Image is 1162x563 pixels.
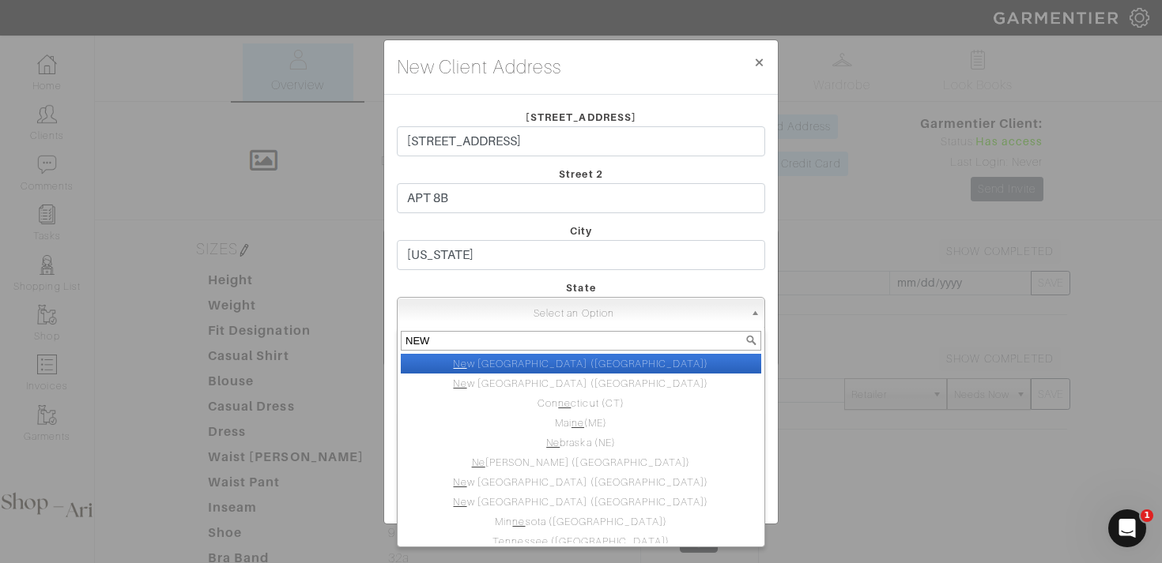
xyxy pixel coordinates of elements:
li: Con cticut (CT) [401,393,761,413]
em: Ne [453,496,466,508]
em: ne [512,516,525,527]
span: [STREET_ADDRESS] [526,111,636,123]
em: Ne [453,377,466,389]
em: Ne [472,456,485,468]
em: Ne [453,358,466,370]
li: w [GEOGRAPHIC_DATA] ([GEOGRAPHIC_DATA]) [401,472,761,492]
em: ne [511,535,524,547]
span: City [570,225,592,237]
span: × [753,51,765,73]
h4: New Client Address [397,53,561,81]
span: Select an Option [404,298,744,329]
iframe: Intercom live chat [1108,509,1146,547]
em: ne [572,417,584,429]
li: w [GEOGRAPHIC_DATA] ([GEOGRAPHIC_DATA]) [401,492,761,512]
li: braska (NE) [401,433,761,452]
span: State [566,282,595,294]
li: [PERSON_NAME] ([GEOGRAPHIC_DATA]) [401,452,761,472]
li: Ten ssee ([GEOGRAPHIC_DATA]) [401,531,761,551]
li: w [GEOGRAPHIC_DATA] ([GEOGRAPHIC_DATA]) [401,373,761,393]
li: Mai (ME) [401,413,761,433]
em: Ne [453,476,466,488]
span: Street 2 [559,168,602,180]
li: Min sota ([GEOGRAPHIC_DATA]) [401,512,761,531]
span: 1 [1141,509,1153,522]
em: ne [558,397,571,409]
li: w [GEOGRAPHIC_DATA] ([GEOGRAPHIC_DATA]) [401,354,761,373]
em: Ne [546,437,560,449]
